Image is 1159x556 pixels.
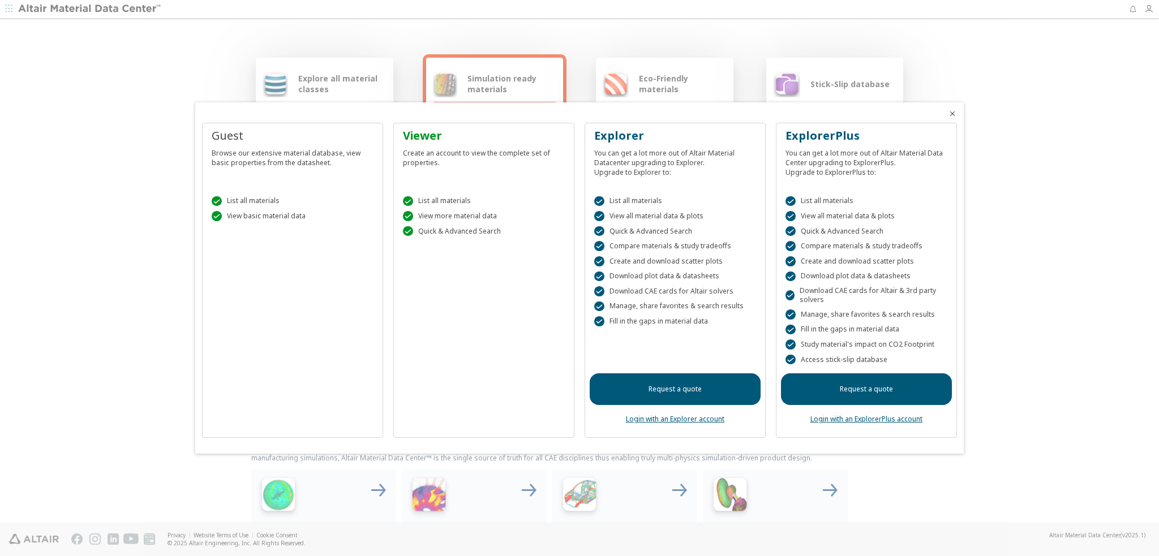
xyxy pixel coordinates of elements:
[785,211,947,221] div: View all material data & plots
[781,373,952,405] a: Request a quote
[594,256,756,266] div: Create and download scatter plots
[785,241,947,251] div: Compare materials & study tradeoffs
[594,241,604,251] div: 
[785,271,796,282] div: 
[785,290,795,300] div: 
[785,355,947,365] div: Access stick-slip database
[785,339,947,350] div: Study material's impact on CO2 Footprint
[785,226,796,236] div: 
[403,226,565,236] div: Quick & Advanced Search
[626,414,724,424] a: Login with an Explorer account
[594,128,756,144] div: Explorer
[785,226,947,236] div: Quick & Advanced Search
[785,128,947,144] div: ExplorerPlus
[594,316,756,326] div: Fill in the gaps in material data
[212,196,374,206] div: List all materials
[403,144,565,167] div: Create an account to view the complete set of properties.
[785,325,947,335] div: Fill in the gaps in material data
[212,144,374,167] div: Browse our extensive material database, view basic properties from the datasheet.
[594,226,756,236] div: Quick & Advanced Search
[785,325,796,335] div: 
[785,339,796,350] div: 
[785,309,947,320] div: Manage, share favorites & search results
[594,211,604,221] div: 
[594,241,756,251] div: Compare materials & study tradeoffs
[594,301,604,312] div: 
[594,196,604,206] div: 
[403,211,565,221] div: View more material data
[594,286,756,296] div: Download CAE cards for Altair solvers
[594,144,756,177] div: You can get a lot more out of Altair Material Datacenter upgrading to Explorer. Upgrade to Explor...
[785,355,796,365] div: 
[785,256,947,266] div: Create and download scatter plots
[810,414,922,424] a: Login with an ExplorerPlus account
[785,196,796,206] div: 
[594,211,756,221] div: View all material data & plots
[403,226,413,236] div: 
[594,271,604,282] div: 
[785,286,947,304] div: Download CAE cards for Altair & 3rd party solvers
[212,128,374,144] div: Guest
[594,316,604,326] div: 
[785,256,796,266] div: 
[403,196,413,206] div: 
[403,128,565,144] div: Viewer
[785,241,796,251] div: 
[212,211,374,221] div: View basic material data
[948,109,957,118] button: Close
[590,373,761,405] a: Request a quote
[594,196,756,206] div: List all materials
[785,271,947,282] div: Download plot data & datasheets
[594,301,756,312] div: Manage, share favorites & search results
[403,211,413,221] div: 
[785,211,796,221] div: 
[212,211,222,221] div: 
[594,256,604,266] div: 
[403,196,565,206] div: List all materials
[594,226,604,236] div: 
[785,196,947,206] div: List all materials
[594,286,604,296] div: 
[212,196,222,206] div: 
[594,271,756,282] div: Download plot data & datasheets
[785,144,947,177] div: You can get a lot more out of Altair Material Data Center upgrading to ExplorerPlus. Upgrade to E...
[785,309,796,320] div: 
